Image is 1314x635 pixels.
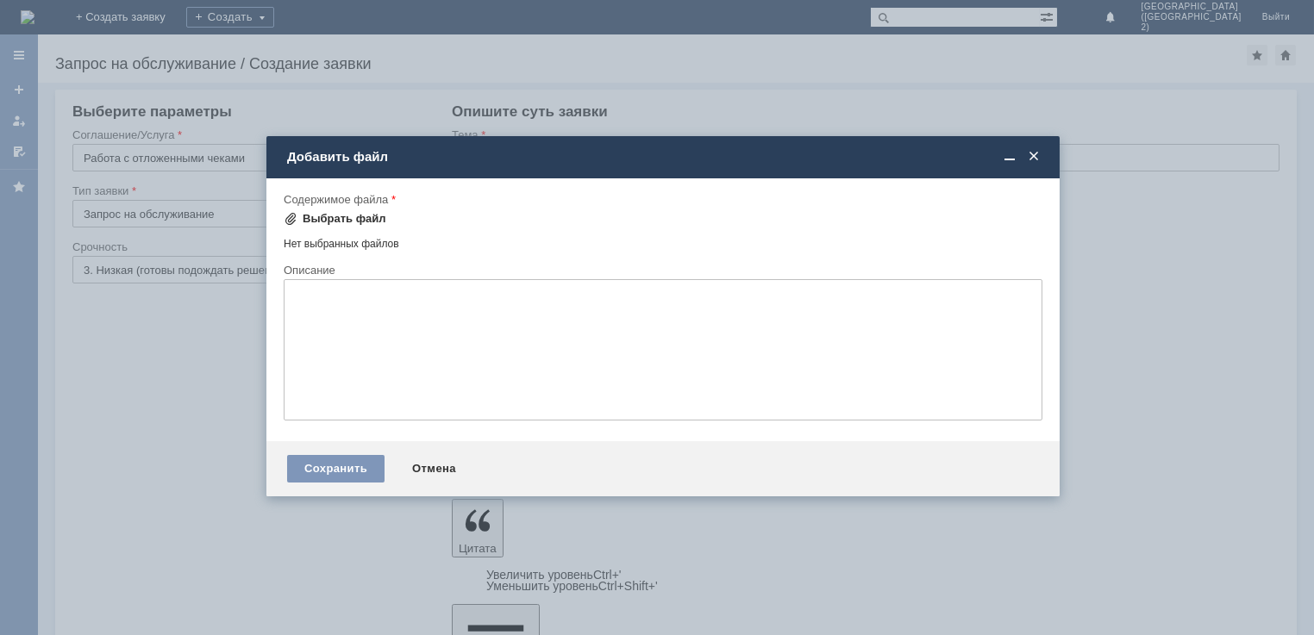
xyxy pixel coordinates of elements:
[7,7,252,21] div: Добрый вечер,отмена чека на сумму 754 р.
[303,212,386,226] div: Выбрать файл
[284,231,1042,251] div: Нет выбранных файлов
[284,194,1039,205] div: Содержимое файла
[1025,149,1042,165] span: Закрыть
[1001,149,1018,165] span: Свернуть (Ctrl + M)
[287,149,1042,165] div: Добавить файл
[284,265,1039,276] div: Описание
